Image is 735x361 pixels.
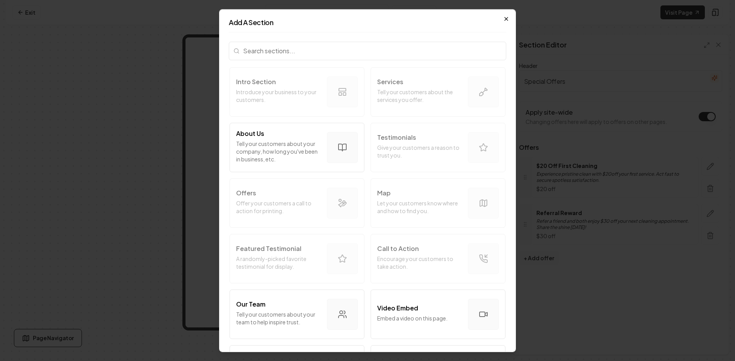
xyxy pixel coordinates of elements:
[230,122,364,172] button: About UsTell your customers about your company, how long you've been in business, etc.
[236,299,265,308] p: Our Team
[371,289,505,339] button: Video EmbedEmbed a video on this page.
[377,314,462,322] p: Embed a video on this page.
[236,310,321,325] p: Tell your customers about your team to help inspire trust.
[377,303,418,312] p: Video Embed
[229,19,506,25] h2: Add A Section
[229,41,506,60] input: Search sections...
[236,139,321,163] p: Tell your customers about your company, how long you've been in business, etc.
[230,289,364,339] button: Our TeamTell your customers about your team to help inspire trust.
[236,129,264,138] p: About Us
